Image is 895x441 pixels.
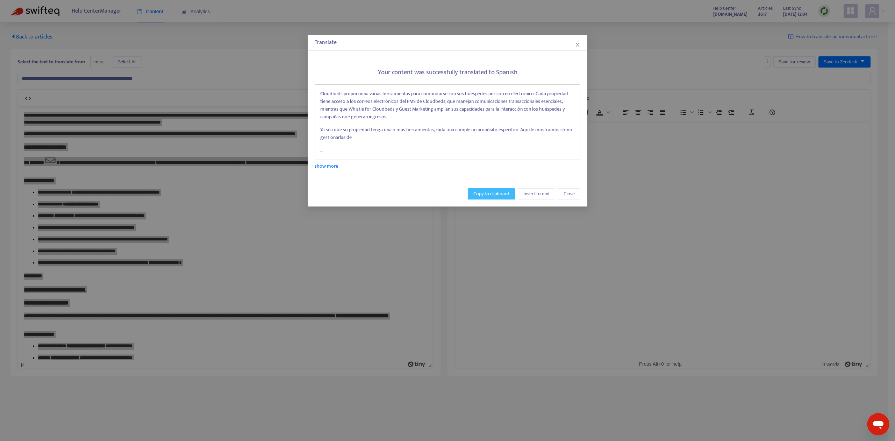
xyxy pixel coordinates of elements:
button: Insert to end [518,188,555,199]
button: Copy to clipboard [468,188,515,199]
span: Close [564,190,575,198]
div: ... [315,84,580,160]
span: Insert to end [523,190,550,198]
button: Close [558,188,580,199]
iframe: Botón para iniciar la ventana de mensajería [867,413,889,435]
a: show more [315,162,338,170]
body: Rich Text Area. Press ALT-0 for help. [6,6,409,13]
span: Copy to clipboard [473,190,509,198]
h5: Your content was successfully translated to Spanish [315,69,580,77]
span: close [575,42,580,48]
div: Translate [315,38,580,47]
p: Cloudbeds proporciona varias herramientas para comunicarse con sus huéspedes por correo electróni... [320,90,575,121]
button: Close [574,41,581,49]
p: Ya sea que su propiedad tenga una o más herramientas, cada una cumple un propósito específico. Aq... [320,126,575,141]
